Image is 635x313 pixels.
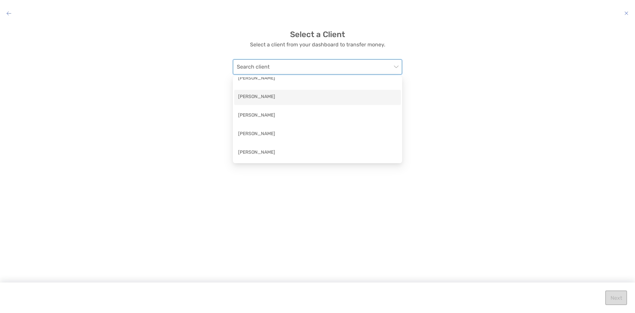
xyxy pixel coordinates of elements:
[238,130,397,138] div: [PERSON_NAME]
[290,30,345,39] h3: Select a Client
[234,108,401,124] div: Robert Rimpler
[238,112,397,120] div: [PERSON_NAME]
[250,40,385,49] p: Select a client from your dashboard to transfer money.
[234,145,401,161] div: Brian Arnold
[234,90,401,105] div: Leah Rimpler
[238,93,397,101] div: [PERSON_NAME]
[234,127,401,142] div: Benjamin Parisot
[238,75,397,83] div: [PERSON_NAME]
[234,71,401,86] div: Percia Safar
[238,149,397,157] div: [PERSON_NAME]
